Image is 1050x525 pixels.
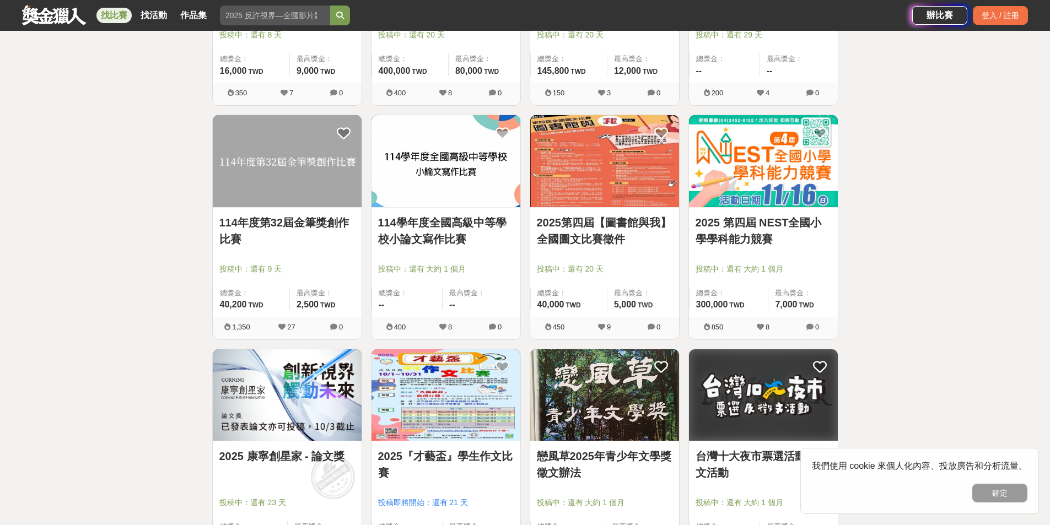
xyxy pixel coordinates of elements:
[219,29,355,41] span: 投稿中：還有 8 天
[689,115,838,207] img: Cover Image
[339,89,343,97] span: 0
[213,349,362,442] a: Cover Image
[455,53,514,64] span: 最高獎金：
[537,288,600,299] span: 總獎金：
[219,263,355,275] span: 投稿中：還有 9 天
[607,89,611,97] span: 3
[614,288,672,299] span: 最高獎金：
[320,301,335,309] span: TWD
[775,300,797,309] span: 7,000
[912,6,967,25] a: 辦比賽
[219,214,355,247] a: 114年度第32屆金筆獎創作比賽
[973,6,1028,25] div: 登入 / 註冊
[614,53,672,64] span: 最高獎金：
[379,53,441,64] span: 總獎金：
[371,115,520,207] img: Cover Image
[220,53,283,64] span: 總獎金：
[449,288,514,299] span: 最高獎金：
[219,497,355,508] span: 投稿中：還有 23 天
[537,214,672,247] a: 2025第四屆【圖書館與我】全國圖文比賽徵件
[656,323,660,331] span: 0
[815,89,819,97] span: 0
[537,300,564,309] span: 40,000
[537,66,569,75] span: 145,800
[656,89,660,97] span: 0
[638,301,653,309] span: TWD
[696,288,762,299] span: 總獎金：
[287,323,295,331] span: 27
[289,89,293,97] span: 7
[696,497,831,508] span: 投稿中：還有 大約 1 個月
[607,323,611,331] span: 9
[219,448,355,464] a: 2025 康寧創星家 - 論文獎
[812,461,1027,470] span: 我們使用 cookie 來個人化內容、投放廣告和分析流量。
[530,115,679,208] a: Cover Image
[553,323,565,331] span: 450
[766,323,769,331] span: 8
[176,8,211,23] a: 作品集
[530,349,679,441] img: Cover Image
[712,323,724,331] span: 850
[394,323,406,331] span: 400
[696,263,831,275] span: 投稿中：還有 大約 1 個月
[378,263,514,275] span: 投稿中：還有 大約 1 個月
[455,66,482,75] span: 80,000
[696,29,831,41] span: 投稿中：還有 29 天
[448,89,452,97] span: 8
[371,349,520,442] a: Cover Image
[696,53,753,64] span: 總獎金：
[767,66,773,75] span: --
[220,6,330,25] input: 2025 反詐視界—全國影片競賽
[537,448,672,481] a: 戀風草2025年青少年文學獎徵文辦法
[689,349,838,441] img: Cover Image
[484,68,499,75] span: TWD
[213,115,362,208] a: Cover Image
[371,115,520,208] a: Cover Image
[412,68,427,75] span: TWD
[696,448,831,481] a: 台灣十大夜市票選活動及徵文活動
[537,29,672,41] span: 投稿中：還有 20 天
[339,323,343,331] span: 0
[972,484,1027,502] button: 確定
[643,68,658,75] span: TWD
[775,288,831,299] span: 最高獎金：
[696,66,702,75] span: --
[614,300,636,309] span: 5,000
[570,68,585,75] span: TWD
[297,53,355,64] span: 最高獎金：
[537,497,672,508] span: 投稿中：還有 大約 1 個月
[297,300,319,309] span: 2,500
[766,89,769,97] span: 4
[232,323,250,331] span: 1,350
[96,8,132,23] a: 找比賽
[689,115,838,208] a: Cover Image
[799,301,814,309] span: TWD
[379,300,385,309] span: --
[320,68,335,75] span: TWD
[378,448,514,481] a: 2025『才藝盃』學生作文比賽
[220,66,247,75] span: 16,000
[566,301,580,309] span: TWD
[136,8,171,23] a: 找活動
[378,29,514,41] span: 投稿中：還有 20 天
[696,214,831,247] a: 2025 第四屆 NEST全國小學學科能力競賽
[449,300,455,309] span: --
[220,288,283,299] span: 總獎金：
[213,115,362,207] img: Cover Image
[767,53,831,64] span: 最高獎金：
[248,301,263,309] span: TWD
[729,301,744,309] span: TWD
[815,323,819,331] span: 0
[297,66,319,75] span: 9,000
[235,89,247,97] span: 350
[537,53,600,64] span: 總獎金：
[378,497,514,508] span: 投稿即將開始：還有 21 天
[379,288,436,299] span: 總獎金：
[498,89,502,97] span: 0
[530,115,679,207] img: Cover Image
[537,263,672,275] span: 投稿中：還有 20 天
[498,323,502,331] span: 0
